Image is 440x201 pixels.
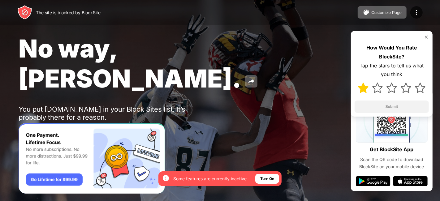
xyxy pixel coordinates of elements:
[19,105,210,121] div: You put [DOMAIN_NAME] in your Block Sites list. It’s probably there for a reason.
[386,83,397,93] img: star.svg
[173,176,248,182] div: Some features are currently inactive.
[415,83,425,93] img: star.svg
[358,83,369,93] img: star-full.svg
[363,9,370,16] img: pallet.svg
[355,101,429,113] button: Submit
[371,10,402,15] div: Customize Page
[19,33,241,93] span: No way, [PERSON_NAME].
[356,176,390,186] img: google-play.svg
[355,43,429,61] div: How Would You Rate BlockSite?
[424,35,429,40] img: rate-us-close.svg
[248,78,255,85] img: share.svg
[260,176,274,182] div: Turn On
[393,176,428,186] img: app-store.svg
[358,6,407,19] button: Customize Page
[355,61,429,79] div: Tap the stars to tell us what you think
[36,10,101,15] div: The site is blocked by BlockSite
[17,5,32,20] img: header-logo.svg
[372,83,383,93] img: star.svg
[413,9,420,16] img: menu-icon.svg
[401,83,411,93] img: star.svg
[162,174,170,182] img: error-circle-white.svg
[19,123,165,194] iframe: Banner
